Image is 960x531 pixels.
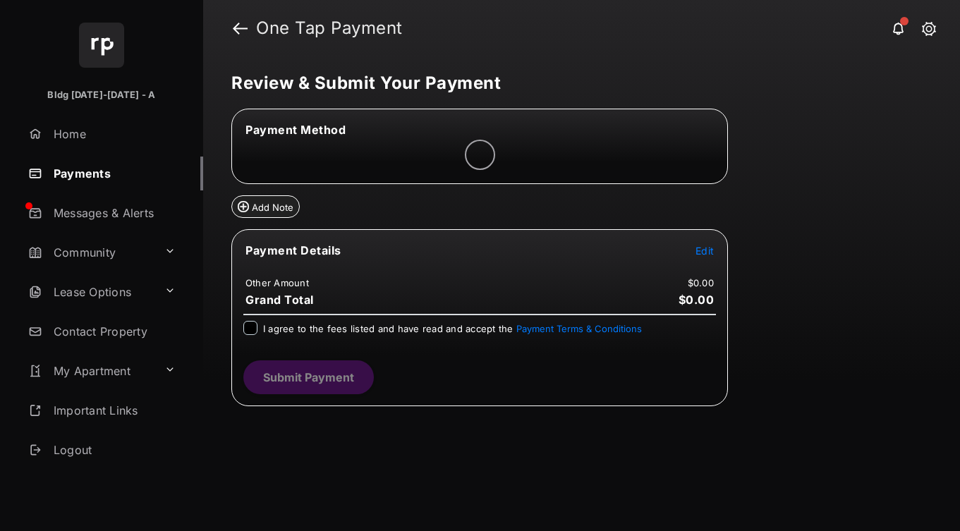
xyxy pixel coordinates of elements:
[23,433,203,467] a: Logout
[687,276,715,289] td: $0.00
[245,293,314,307] span: Grand Total
[695,245,714,257] span: Edit
[256,20,403,37] strong: One Tap Payment
[245,276,310,289] td: Other Amount
[23,393,181,427] a: Important Links
[695,243,714,257] button: Edit
[23,157,203,190] a: Payments
[23,117,203,151] a: Home
[23,315,203,348] a: Contact Property
[23,275,159,309] a: Lease Options
[23,236,159,269] a: Community
[245,243,341,257] span: Payment Details
[516,323,642,334] button: I agree to the fees listed and have read and accept the
[679,293,715,307] span: $0.00
[231,75,920,92] h5: Review & Submit Your Payment
[23,196,203,230] a: Messages & Alerts
[231,195,300,218] button: Add Note
[243,360,374,394] button: Submit Payment
[23,354,159,388] a: My Apartment
[79,23,124,68] img: svg+xml;base64,PHN2ZyB4bWxucz0iaHR0cDovL3d3dy53My5vcmcvMjAwMC9zdmciIHdpZHRoPSI2NCIgaGVpZ2h0PSI2NC...
[47,88,155,102] p: Bldg [DATE]-[DATE] - A
[245,123,346,137] span: Payment Method
[263,323,642,334] span: I agree to the fees listed and have read and accept the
